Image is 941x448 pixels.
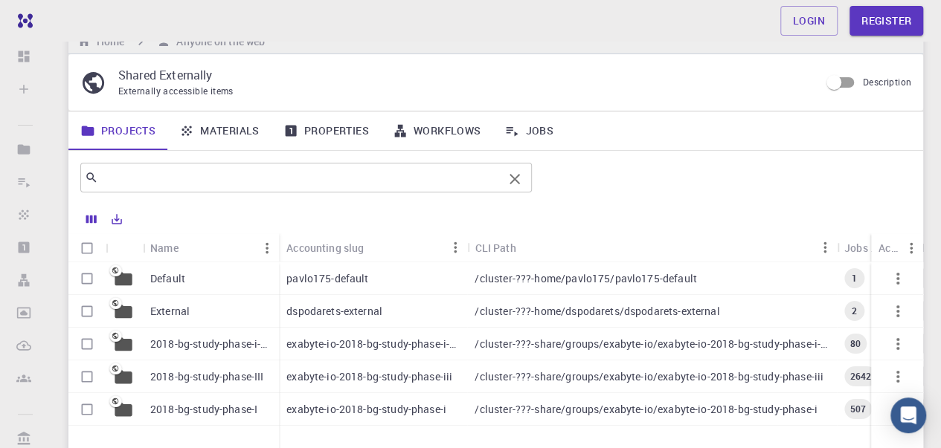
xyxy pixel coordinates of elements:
div: CLI Path [467,233,836,262]
span: Description [863,76,911,88]
a: Projects [68,111,167,150]
div: Actions [871,233,923,262]
p: Default [150,271,185,286]
div: Jobs Total [844,233,879,262]
button: Clear [503,167,527,191]
span: Externally accessible items [118,85,234,97]
div: Accounting slug [286,233,364,262]
span: 2 [846,305,863,317]
div: Actions [879,233,899,262]
span: 80 [844,337,867,350]
a: Properties [272,111,381,150]
button: Export [104,207,129,231]
button: Menu [813,236,837,259]
p: /cluster-???-share/groups/exabyte-io/exabyte-io-2018-bg-study-phase-i [475,402,817,417]
p: /cluster-???-home/dspodarets/dspodarets-external [475,304,719,319]
p: exabyte-io-2018-bg-study-phase-i-ph [286,337,460,351]
div: Accounting slug [279,233,467,262]
p: dspodarets-external [286,304,382,319]
div: Name [143,233,279,262]
p: pavlo175-default [286,271,368,286]
span: 2642 [844,370,878,383]
a: Jobs [492,111,565,150]
button: Menu [255,236,279,260]
p: exabyte-io-2018-bg-study-phase-iii [286,369,452,384]
button: Menu [443,236,467,259]
span: 507 [844,403,872,415]
a: Register [850,6,923,36]
div: Open Intercom Messenger [890,397,926,433]
a: Materials [167,111,272,150]
p: Shared Externally [118,66,808,84]
div: Name [150,233,179,262]
a: Workflows [381,111,493,150]
div: Icon [106,233,143,262]
p: 2018-bg-study-phase-I [150,402,257,417]
p: /cluster-???-home/pavlo175/pavlo175-default [475,271,696,286]
p: /cluster-???-share/groups/exabyte-io/exabyte-io-2018-bg-study-phase-iii [475,369,823,384]
p: exabyte-io-2018-bg-study-phase-i [286,402,446,417]
p: 2018-bg-study-phase-i-ph [150,337,272,351]
button: Menu [899,236,923,260]
p: 2018-bg-study-phase-III [150,369,263,384]
a: Login [780,6,838,36]
button: Sort [364,236,388,259]
div: CLI Path [475,233,516,262]
p: External [150,304,190,319]
img: logo [12,13,33,28]
button: Sort [179,236,202,260]
p: /cluster-???-share/groups/exabyte-io/exabyte-io-2018-bg-study-phase-i-ph [475,337,829,351]
button: Columns [79,207,104,231]
div: Jobs Total [837,233,903,262]
span: 1 [846,272,863,285]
